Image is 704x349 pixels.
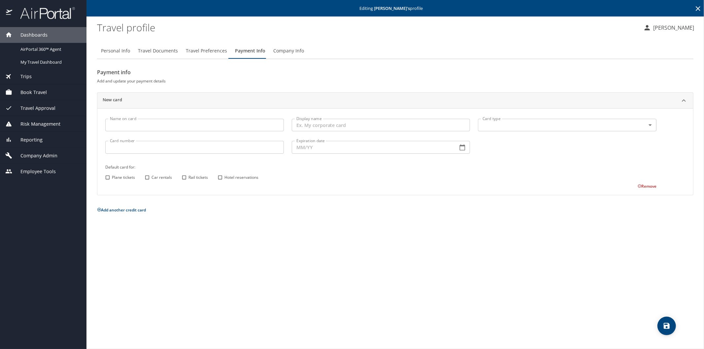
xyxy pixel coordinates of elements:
span: Hotel reservations [224,174,258,180]
button: save [657,317,676,335]
span: Trips [12,73,32,80]
span: Rail tickets [188,174,208,180]
strong: [PERSON_NAME] 's [374,5,410,11]
span: Employee Tools [12,168,56,175]
span: Reporting [12,136,43,143]
div: New card [97,93,693,109]
p: [PERSON_NAME] [651,24,694,32]
span: My Travel Dashboard [20,59,79,65]
span: Company Admin [12,152,57,159]
h2: New card [103,97,122,105]
img: icon-airportal.png [6,7,13,19]
p: Editing profile [88,6,702,11]
h2: Payment info [97,67,693,78]
span: Company Info [273,47,304,55]
div: ​ [478,119,656,131]
span: Personal Info [101,47,130,55]
span: Travel Preferences [186,47,227,55]
span: AirPortal 360™ Agent [20,46,79,52]
div: New card [97,108,693,195]
input: MM/YY [292,141,453,153]
img: airportal-logo.png [13,7,75,19]
span: Plane tickets [112,174,135,180]
span: Risk Management [12,120,60,128]
span: Travel Documents [138,47,178,55]
span: Book Travel [12,89,47,96]
span: Dashboards [12,31,48,39]
div: Profile [97,43,693,59]
h1: Travel profile [97,17,638,38]
button: [PERSON_NAME] [641,22,697,34]
span: Travel Approval [12,105,55,112]
h6: Default card for: [105,164,656,171]
input: Ex. My corporate card [292,119,470,131]
span: Payment Info [235,47,265,55]
button: Remove [638,183,656,189]
h6: Add and update your payment details [97,78,693,84]
button: Add another credit card [97,207,146,213]
span: Car rentals [151,174,172,180]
